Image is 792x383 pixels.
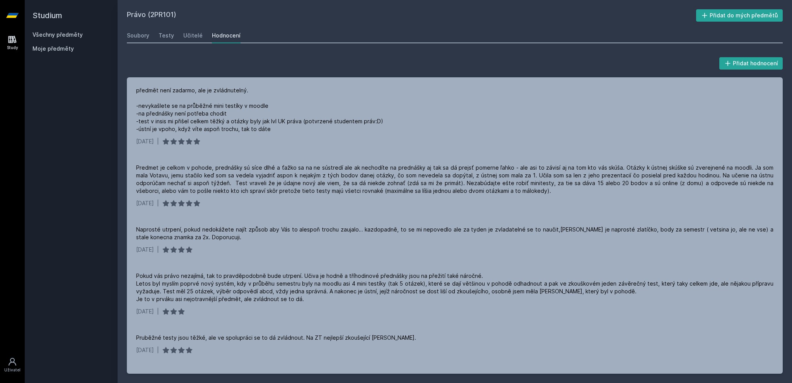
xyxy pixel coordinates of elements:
div: Hodnocení [212,32,241,39]
div: [DATE] [136,199,154,207]
div: předmět není zadarmo, ale je zvládnutelný. -nevykašlete se na průběžné mini testíky v moodle -na ... [136,87,383,133]
div: | [157,308,159,315]
a: Soubory [127,28,149,43]
div: | [157,246,159,254]
div: Pokud vás právo nezajímá, tak to pravděpodobně bude utrpení. Učiva je hodně a tříhodinové přednáš... [136,272,773,303]
button: Přidat do mých předmětů [696,9,783,22]
div: Učitelé [183,32,203,39]
h2: Právo (2PR101) [127,9,696,22]
a: Všechny předměty [32,31,83,38]
div: Naprosté utrpení, pokud nedokážete najít způsob aby Vás to alespoň trochu zaujalo… kazdopadně, to... [136,226,773,241]
a: Učitelé [183,28,203,43]
div: | [157,346,159,354]
div: Predmet je celkom v pohode, prednášky sú síce dlhé a ťažko sa na ne sústredí ale ak nechodíte na ... [136,164,773,195]
a: Uživatel [2,353,23,377]
span: Moje předměty [32,45,74,53]
div: [DATE] [136,138,154,145]
a: Testy [159,28,174,43]
div: Soubory [127,32,149,39]
div: [DATE] [136,308,154,315]
div: Testy [159,32,174,39]
div: Study [7,45,18,51]
div: | [157,199,159,207]
div: [DATE] [136,346,154,354]
a: Study [2,31,23,54]
div: Pruběžné testy jsou těžké, ale ve spolupráci se to dá zvládnout. Na ZT nejlepší zkoušející [PERSO... [136,334,416,342]
button: Přidat hodnocení [719,57,783,70]
div: | [157,138,159,145]
div: Největší mrdka, zakázal bych to. [136,373,220,380]
div: Uživatel [4,367,20,373]
a: Hodnocení [212,28,241,43]
div: [DATE] [136,246,154,254]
